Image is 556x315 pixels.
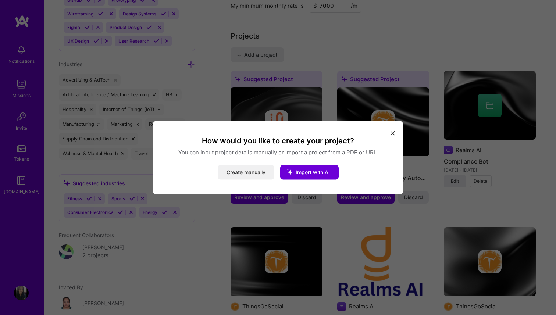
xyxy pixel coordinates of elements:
button: Create manually [218,165,274,179]
div: modal [153,121,403,194]
h3: How would you like to create your project? [162,136,394,145]
span: Import with AI [296,169,330,175]
p: You can input project details manually or import a project from a PDF or URL. [162,148,394,156]
i: icon StarsWhite [280,162,299,181]
i: icon Close [391,131,395,136]
button: Import with AI [280,165,339,179]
